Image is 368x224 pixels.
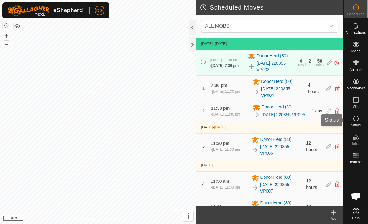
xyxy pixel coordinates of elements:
div: day [298,63,304,67]
a: Privacy Policy [74,216,97,222]
button: + [3,32,10,40]
div: - [211,89,240,94]
div: - [210,63,239,68]
img: To [251,146,259,153]
span: ALL MOBS [202,20,325,32]
a: Contact Us [104,216,122,222]
a: [DATE] 220355-VP004 [261,86,304,99]
span: Help [352,216,360,220]
span: [DATE] 11:30 am [212,147,240,152]
div: mins [316,63,324,67]
span: Heatmap [348,160,363,164]
span: Donor Herd (80) [260,136,291,144]
button: Reset Map [3,22,10,30]
div: 58 [317,59,322,63]
span: VPs [352,105,359,108]
span: Notifications [346,31,366,35]
span: [DATE] 11:30 pm [212,112,240,116]
span: [DATE] 11:30 am [210,58,238,62]
span: Donor Herd (80) [261,78,292,86]
span: 11:30 am [211,179,229,184]
span: Donor Herd (80) [260,174,291,181]
span: 3 [202,144,205,149]
span: 11:30 pm [211,141,230,146]
span: 12 hours [306,178,317,190]
span: Mobs [351,49,360,53]
span: [DATE] 11:30 pm [212,89,240,94]
span: 4 [202,181,205,186]
h2: Scheduled Moves [200,4,343,11]
span: Donor Herd (80) [261,104,292,111]
div: Open chat [347,187,365,206]
span: [DATE] [201,163,213,167]
span: [DATE] [201,125,213,129]
span: DG [96,7,103,14]
div: 0 [300,59,302,63]
div: hours [305,63,315,67]
span: Schedules [347,12,364,16]
span: Status [350,123,361,127]
img: Turn off schedule move [334,59,340,66]
span: Neckbands [346,86,365,90]
span: Donor Herd (80) [260,200,291,207]
img: To [251,184,259,191]
span: - [DATE] [213,42,227,46]
span: [DATE] [201,42,213,46]
span: 12 hours [306,204,317,215]
span: 2 [202,108,205,113]
span: i [187,212,190,220]
img: To [253,111,260,119]
span: Infra [352,142,359,145]
div: 2 [309,59,311,63]
button: i [183,211,193,221]
div: dropdown trigger [325,20,337,32]
span: Animals [349,68,362,71]
span: [DATE] [214,125,226,129]
a: [DATE] 220355-VP006 [260,144,303,157]
span: 12 hours [306,141,317,152]
span: 11:30 pm [211,204,230,209]
span: 7:30 pm [211,83,227,88]
img: Gallagher Logo [7,5,84,16]
a: Help [344,205,368,222]
span: - [213,125,226,129]
div: - [211,185,240,190]
button: Map Layers [14,22,21,30]
span: [DATE] 7:30 pm [211,63,239,68]
img: To [252,88,260,96]
span: 4 hours [308,83,319,94]
div: - [211,147,240,152]
div: - [211,112,240,117]
div: Add [324,216,343,221]
a: [DATE] 220355-VP005 [261,112,305,118]
a: [DATE] 220355-VP003 [256,60,294,73]
a: [DATE] 220355-VP007 [260,181,303,194]
span: Donor Herd (80) [256,53,288,60]
span: ALL MOBS [205,23,229,29]
span: 11:30 pm [211,106,230,111]
span: 1 day [312,108,322,113]
button: – [3,40,10,48]
span: 1 [202,86,205,91]
span: [DATE] 11:30 pm [212,185,240,189]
